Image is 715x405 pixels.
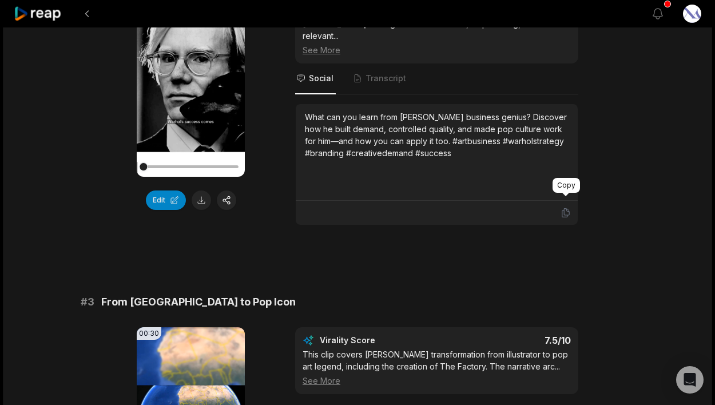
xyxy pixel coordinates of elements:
span: From [GEOGRAPHIC_DATA] to Pop Icon [101,294,296,310]
div: This clip covers [PERSON_NAME] transformation from illustrator to pop art legend, including the c... [303,348,571,387]
div: This clip offers actionable insights and practical advice inspired by [PERSON_NAME] strategies. I... [303,6,571,56]
nav: Tabs [295,63,578,94]
div: Virality Score [320,335,443,346]
span: # 3 [81,294,94,310]
button: Edit [146,190,186,210]
div: Open Intercom Messenger [676,366,704,394]
span: Social [309,73,333,84]
div: Copy [553,178,580,193]
div: See More [303,44,571,56]
div: 7.5 /10 [448,335,571,346]
div: What can you learn from [PERSON_NAME] business genius? Discover how he built demand, controlled q... [305,111,569,159]
span: Transcript [366,73,406,84]
div: See More [303,375,571,387]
